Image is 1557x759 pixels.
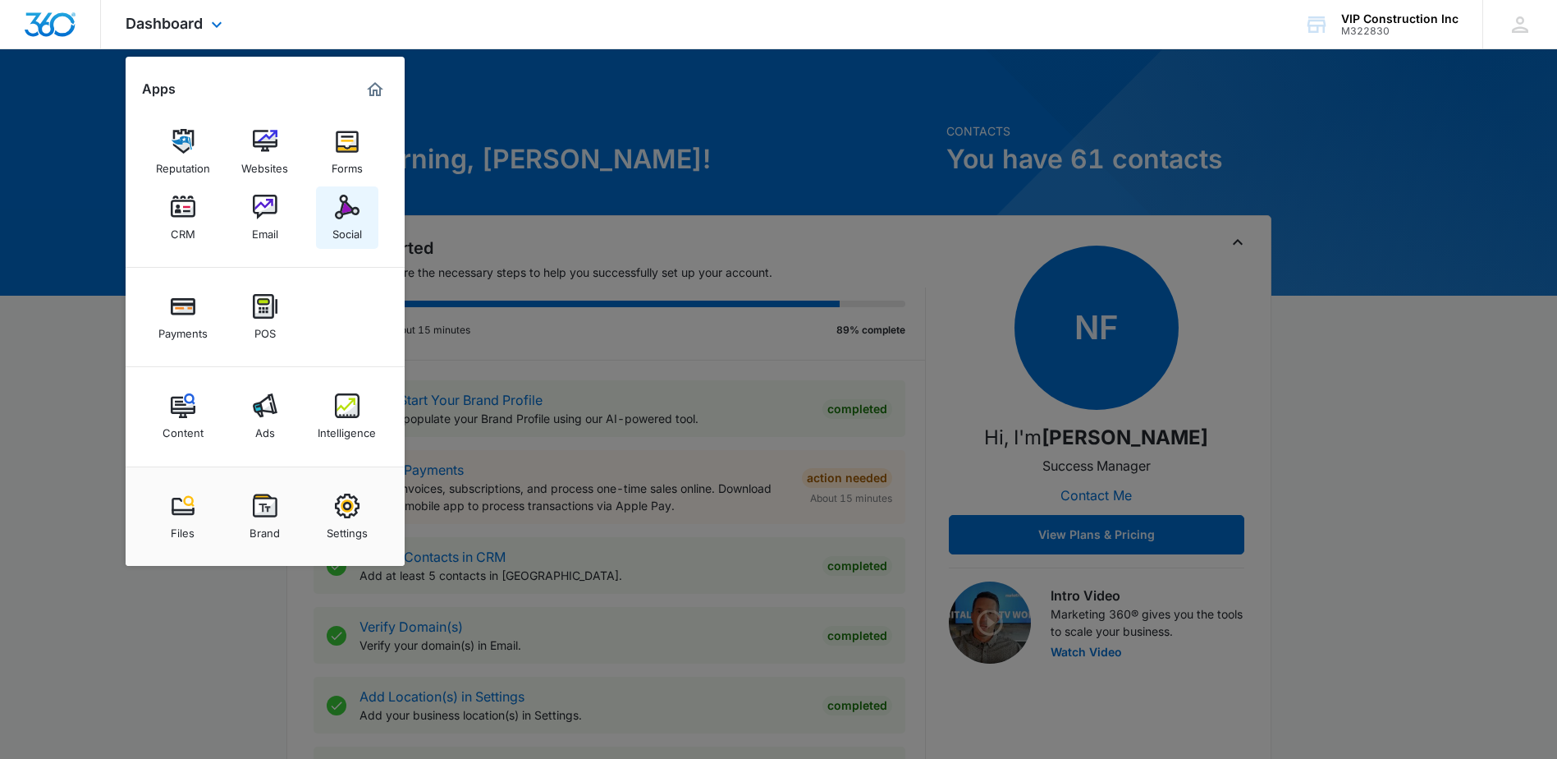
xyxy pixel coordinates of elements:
[1341,25,1459,37] div: account id
[234,385,296,448] a: Ads
[255,418,275,439] div: Ads
[126,15,203,32] span: Dashboard
[234,485,296,548] a: Brand
[152,286,214,348] a: Payments
[171,219,195,241] div: CRM
[142,81,176,97] h2: Apps
[152,385,214,448] a: Content
[152,485,214,548] a: Files
[171,518,195,540] div: Files
[234,121,296,183] a: Websites
[332,154,363,175] div: Forms
[318,418,376,439] div: Intelligence
[1341,12,1459,25] div: account name
[234,286,296,348] a: POS
[152,186,214,249] a: CRM
[316,121,378,183] a: Forms
[234,186,296,249] a: Email
[241,154,288,175] div: Websites
[316,485,378,548] a: Settings
[152,121,214,183] a: Reputation
[316,186,378,249] a: Social
[250,518,280,540] div: Brand
[332,219,362,241] div: Social
[327,518,368,540] div: Settings
[156,154,210,175] div: Reputation
[252,219,278,241] div: Email
[163,418,204,439] div: Content
[316,385,378,448] a: Intelligence
[362,76,388,103] a: Marketing 360® Dashboard
[254,319,276,340] div: POS
[158,319,208,340] div: Payments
